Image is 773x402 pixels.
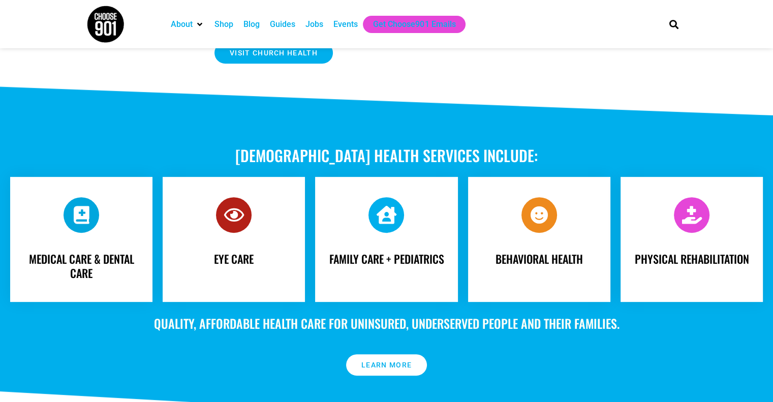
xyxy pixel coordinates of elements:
[333,18,358,30] a: Events
[29,251,134,282] span: Medical Care & Dental Care
[270,18,295,30] a: Guides
[361,361,412,368] span: Learn More
[214,42,333,64] a: VISIT Church Health
[373,18,455,30] a: Get Choose901 Emails
[496,251,583,267] span: Behavioral Health
[243,18,260,30] a: Blog
[214,251,254,267] span: Eye Care
[634,251,749,267] span: Physical Rehabilitation
[305,18,323,30] a: Jobs
[166,16,652,33] nav: Main nav
[329,251,444,267] span: Family Care + Pediatrics
[346,354,427,376] a: Learn More
[5,146,768,165] h2: [DEMOGRAPHIC_DATA] HEALTH SERVICES INCLUDE:
[171,18,193,30] a: About
[665,16,682,33] div: Search
[5,314,768,332] p: Quality, affordable health care for uninsured, underserved people and their families.
[230,49,318,56] span: VISIT Church Health
[166,16,209,33] div: About
[214,18,233,30] a: Shop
